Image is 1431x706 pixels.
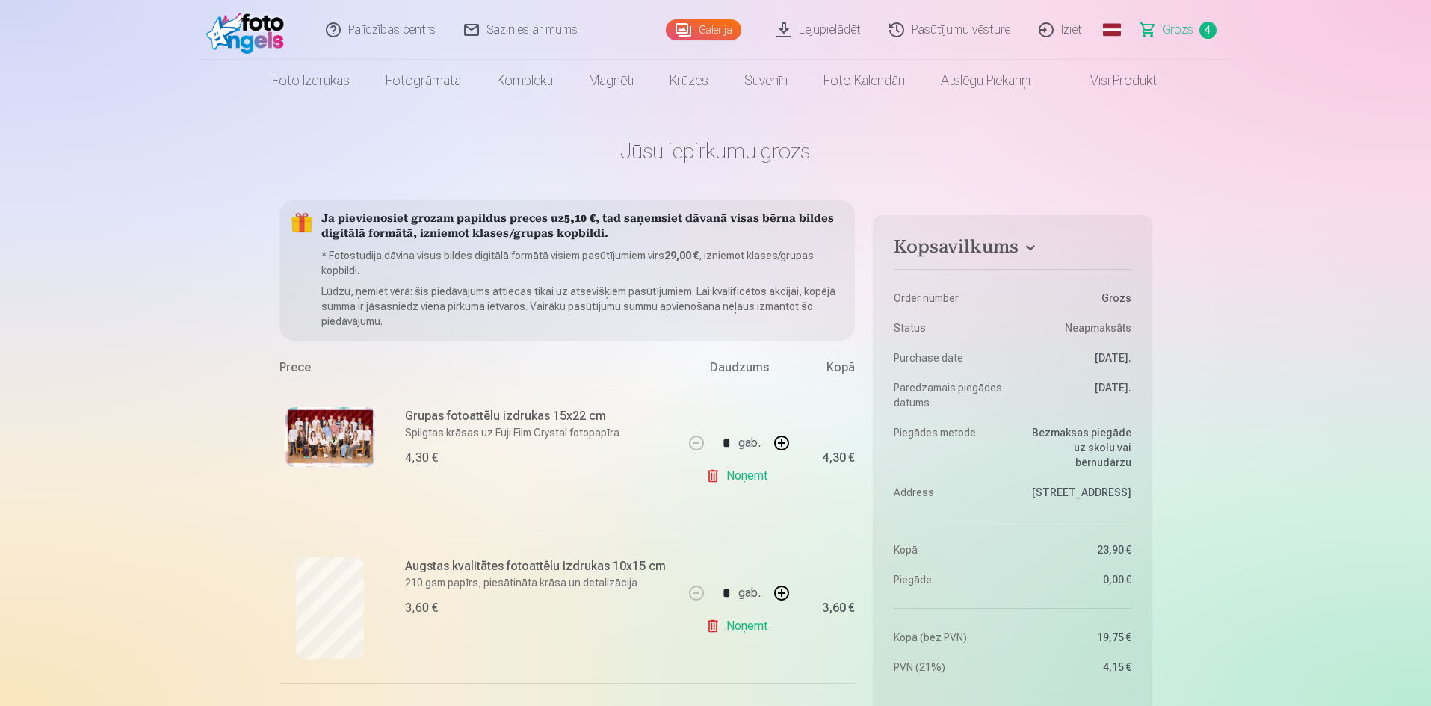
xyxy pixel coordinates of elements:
[1048,60,1177,102] a: Visi produkti
[738,425,761,461] div: gab.
[321,284,844,329] p: Lūdzu, ņemiet vērā: šis piedāvājums attiecas tikai uz atsevišķiem pasūtījumiem. Lai kvalificētos ...
[894,350,1005,365] dt: Purchase date
[1020,630,1131,645] dd: 19,75 €
[1020,380,1131,410] dd: [DATE].
[806,60,923,102] a: Foto kalendāri
[405,575,675,590] p: 210 gsm papīrs, piesātināta krāsa un detalizācija
[822,453,855,462] div: 4,30 €
[894,660,1005,675] dt: PVN (21%)
[321,248,844,278] p: * Fotostudija dāvina visus bildes digitālā formātā visiem pasūtījumiem virs , izniemot klases/gru...
[652,60,726,102] a: Krūzes
[564,214,596,225] b: 5,10 €
[405,425,675,440] p: Spilgtas krāsas uz Fuji Film Crystal fotopapīra
[279,359,684,383] div: Prece
[1163,21,1193,39] span: Grozs
[405,599,438,617] div: 3,60 €
[894,380,1005,410] dt: Paredzamais piegādes datums
[894,630,1005,645] dt: Kopā (bez PVN)
[894,291,1005,306] dt: Order number
[571,60,652,102] a: Magnēti
[1020,660,1131,675] dd: 4,15 €
[1020,291,1131,306] dd: Grozs
[705,461,773,491] a: Noņemt
[1065,321,1131,335] span: Neapmaksāts
[405,407,675,425] h6: Grupas fotoattēlu izdrukas 15x22 cm
[795,359,855,383] div: Kopā
[664,250,699,261] b: 29,00 €
[254,60,368,102] a: Foto izdrukas
[1199,22,1217,39] span: 4
[822,604,855,613] div: 3,60 €
[479,60,571,102] a: Komplekti
[1020,425,1131,470] dd: Bezmaksas piegāde uz skolu vai bērnudārzu
[1020,572,1131,587] dd: 0,00 €
[1020,350,1131,365] dd: [DATE].
[894,236,1131,263] button: Kopsavilkums
[1020,542,1131,557] dd: 23,90 €
[738,575,761,611] div: gab.
[705,611,773,641] a: Noņemt
[894,321,1005,335] dt: Status
[279,137,1152,164] h1: Jūsu iepirkumu grozs
[405,449,438,467] div: 4,30 €
[726,60,806,102] a: Suvenīri
[321,212,844,242] h5: Ja pievienosiet grozam papildus preces uz , tad saņemsiet dāvanā visas bērna bildes digitālā form...
[1020,485,1131,500] dd: [STREET_ADDRESS]
[923,60,1048,102] a: Atslēgu piekariņi
[894,425,1005,470] dt: Piegādes metode
[894,542,1005,557] dt: Kopā
[894,485,1005,500] dt: Address
[666,19,741,40] a: Galerija
[683,359,795,383] div: Daudzums
[405,557,675,575] h6: Augstas kvalitātes fotoattēlu izdrukas 10x15 cm
[206,6,292,54] img: /fa1
[368,60,479,102] a: Fotogrāmata
[894,572,1005,587] dt: Piegāde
